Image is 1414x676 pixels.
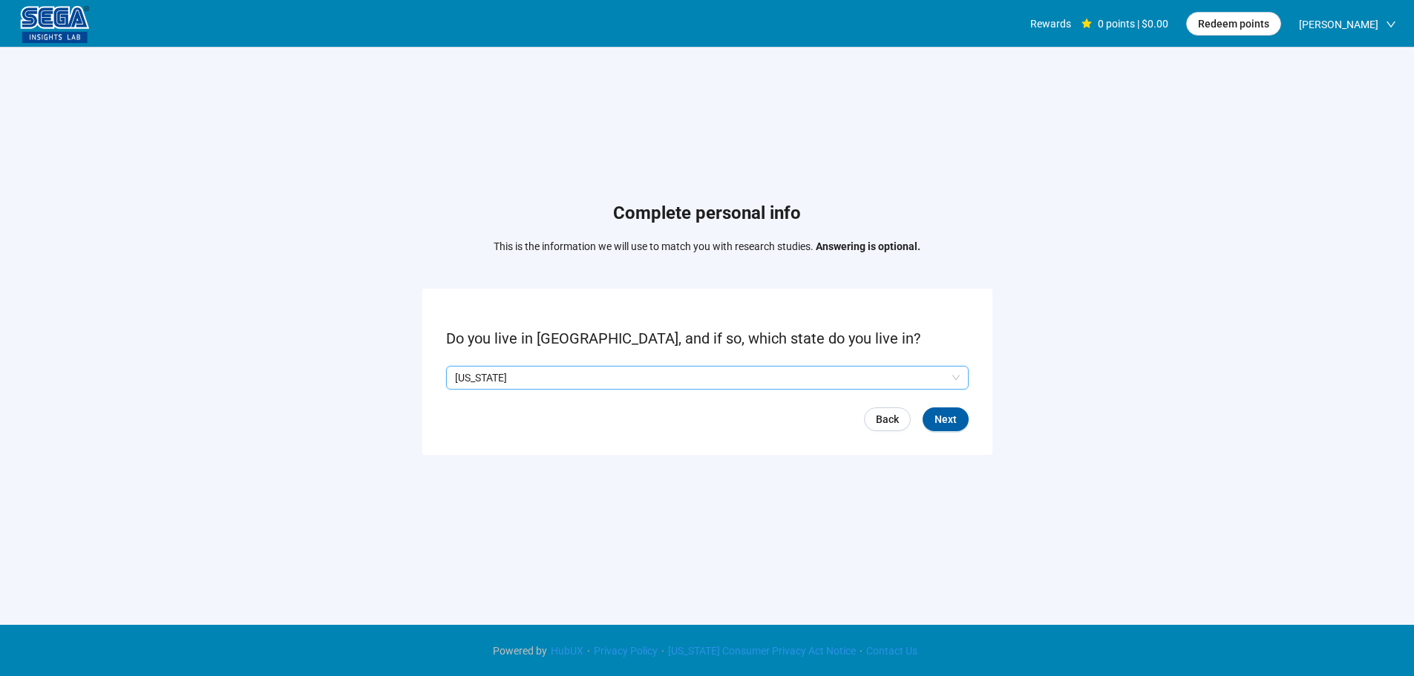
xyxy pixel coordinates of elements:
button: Next [923,407,969,431]
span: Redeem points [1198,16,1269,32]
span: Back [876,411,899,427]
span: [PERSON_NAME] [1299,1,1378,48]
span: star [1081,19,1092,29]
strong: Answering is optional. [816,240,920,252]
div: · · · [493,643,921,659]
button: Redeem points [1186,12,1281,36]
a: [US_STATE] Consumer Privacy Act Notice [664,645,860,657]
a: HubUX [547,645,587,657]
p: [US_STATE] [455,367,946,389]
a: Back [864,407,911,431]
h1: Complete personal info [494,200,920,228]
span: Powered by [493,645,547,657]
p: This is the information we will use to match you with research studies. [494,238,920,255]
span: down [1386,19,1396,30]
p: Do you live in [GEOGRAPHIC_DATA], and if so, which state do you live in? [446,327,969,350]
a: Privacy Policy [590,645,661,657]
span: Next [935,411,957,427]
a: Contact Us [863,645,921,657]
